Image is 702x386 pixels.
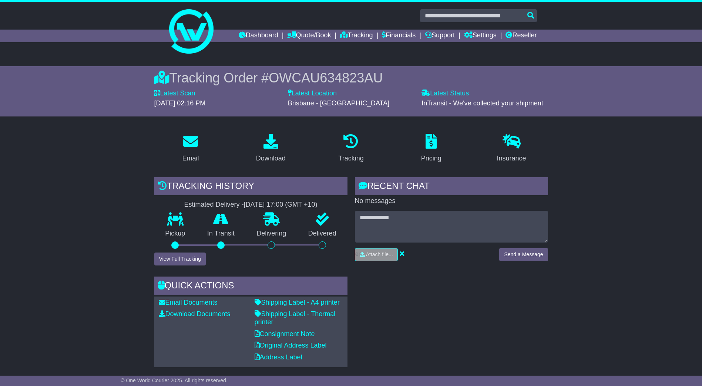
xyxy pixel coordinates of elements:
a: Pricing [416,131,446,166]
span: © One World Courier 2025. All rights reserved. [121,377,228,383]
a: Reseller [505,30,537,42]
p: In Transit [196,230,246,238]
div: Download [256,153,286,163]
div: Insurance [497,153,526,163]
div: Tracking history [154,177,347,197]
a: Email [177,131,204,166]
span: OWCAU634823AU [269,70,383,85]
a: Insurance [492,131,531,166]
a: Quote/Book [287,30,331,42]
div: Estimated Delivery - [154,201,347,209]
label: Latest Scan [154,89,195,98]
a: Address Label [255,353,302,361]
label: Latest Location [288,89,337,98]
a: Original Address Label [255,342,327,349]
span: Brisbane - [GEOGRAPHIC_DATA] [288,99,389,107]
button: View Full Tracking [154,253,206,265]
a: Financials [382,30,416,42]
span: InTransit - We've collected your shipment [421,99,543,107]
div: RECENT CHAT [355,177,548,197]
div: Tracking [338,153,363,163]
div: [DATE] 17:00 (GMT +10) [244,201,318,209]
a: Shipping Label - A4 printer [255,299,340,306]
a: Settings [464,30,497,42]
a: Dashboard [239,30,278,42]
p: Pickup [154,230,197,238]
label: Latest Status [421,89,469,98]
p: No messages [355,197,548,205]
a: Download [251,131,290,166]
button: Send a Message [499,248,548,261]
p: Delivering [246,230,298,238]
a: Download Documents [159,310,231,318]
a: Consignment Note [255,330,315,338]
div: Pricing [421,153,441,163]
div: Tracking Order # [154,70,548,86]
div: Quick Actions [154,277,347,297]
a: Tracking [340,30,373,42]
a: Email Documents [159,299,218,306]
div: Email [182,153,199,163]
p: Delivered [297,230,347,238]
span: [DATE] 02:16 PM [154,99,206,107]
a: Tracking [333,131,368,166]
a: Support [425,30,455,42]
a: Shipping Label - Thermal printer [255,310,336,326]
